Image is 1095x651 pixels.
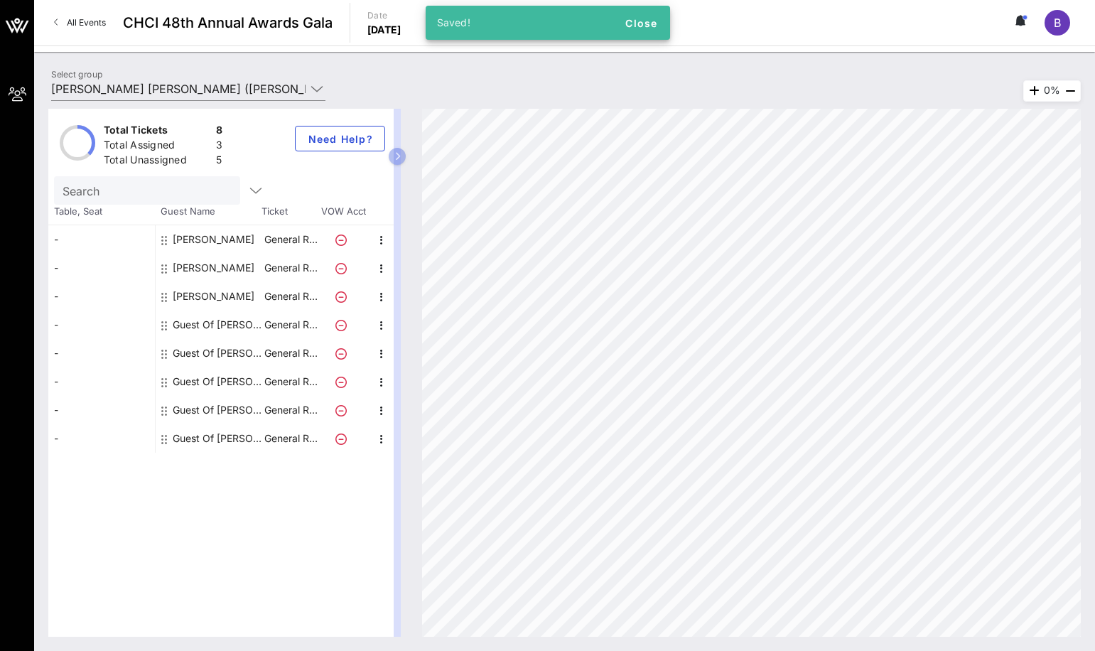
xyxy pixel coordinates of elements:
div: Total Unassigned [104,153,210,171]
div: - [48,339,155,367]
div: 8 [216,123,222,141]
p: General R… [262,396,319,424]
div: - [48,396,155,424]
div: - [48,367,155,396]
span: Table, Seat [48,205,155,219]
div: Guest Of J.P. Morgan Chase [173,367,262,396]
div: Miya Patel [173,282,254,311]
p: General R… [262,254,319,282]
div: B [1045,10,1070,36]
div: - [48,311,155,339]
div: - [48,254,155,282]
span: Ticket [261,205,318,219]
p: General R… [262,339,319,367]
span: Close [625,17,659,29]
div: Guest Of J.P. Morgan Chase [173,424,262,453]
span: All Events [67,17,106,28]
a: All Events [45,11,114,34]
p: Date [367,9,401,23]
div: - [48,282,155,311]
div: Total Tickets [104,123,210,141]
div: 3 [216,138,222,156]
button: Close [619,10,664,36]
div: Guest Of J.P. Morgan Chase [173,311,262,339]
p: General R… [262,311,319,339]
div: 5 [216,153,222,171]
p: General R… [262,424,319,453]
div: 0% [1023,80,1081,102]
p: General R… [262,282,319,311]
div: Total Assigned [104,138,210,156]
span: Need Help? [307,133,373,145]
span: Guest Name [155,205,261,219]
span: CHCI 48th Annual Awards Gala [123,12,333,33]
div: - [48,424,155,453]
span: VOW Acct [318,205,368,219]
div: - [48,225,155,254]
p: General R… [262,225,319,254]
div: Guest Of J.P. Morgan Chase [173,396,262,424]
span: B [1054,16,1061,30]
p: [DATE] [367,23,401,37]
label: Select group [51,69,102,80]
span: Saved! [437,16,471,28]
button: Need Help? [295,126,385,151]
div: Guest Of J.P. Morgan Chase [173,339,262,367]
div: Liliana Ranon [173,225,254,254]
div: Maritza Gonzalez [173,254,254,282]
p: General R… [262,367,319,396]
